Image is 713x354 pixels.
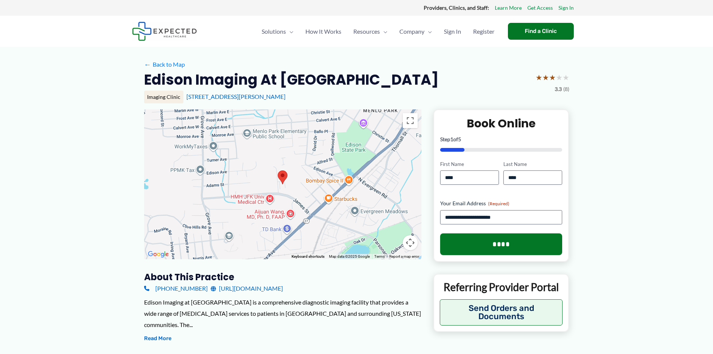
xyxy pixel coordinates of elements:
div: Imaging Clinic [144,91,183,103]
button: Send Orders and Documents [440,299,563,326]
span: ★ [549,70,556,84]
img: Google [146,249,171,259]
span: Sign In [444,18,461,45]
img: Expected Healthcare Logo - side, dark font, small [132,22,197,41]
a: SolutionsMenu Toggle [256,18,299,45]
a: Sign In [558,3,574,13]
a: Report a map error [389,254,419,258]
p: Step of [440,137,563,142]
h3: About this practice [144,271,421,283]
a: Open this area in Google Maps (opens a new window) [146,249,171,259]
span: ★ [563,70,569,84]
span: Register [473,18,494,45]
span: 1 [450,136,453,142]
a: Find a Clinic [508,23,574,40]
a: Terms (opens in new tab) [374,254,385,258]
button: Read More [144,334,171,343]
nav: Primary Site Navigation [256,18,500,45]
a: Register [467,18,500,45]
button: Keyboard shortcuts [292,254,324,259]
a: Learn More [495,3,522,13]
span: How It Works [305,18,341,45]
span: Company [399,18,424,45]
label: First Name [440,161,499,168]
a: Sign In [438,18,467,45]
a: CompanyMenu Toggle [393,18,438,45]
span: 5 [458,136,461,142]
span: 3.3 [555,84,562,94]
span: ★ [536,70,542,84]
h2: Edison Imaging at [GEOGRAPHIC_DATA] [144,70,439,89]
span: Resources [353,18,380,45]
h2: Book Online [440,116,563,131]
a: ResourcesMenu Toggle [347,18,393,45]
a: How It Works [299,18,347,45]
span: ← [144,61,151,68]
a: [PHONE_NUMBER] [144,283,208,294]
span: (Required) [488,201,509,206]
span: Menu Toggle [380,18,387,45]
span: Solutions [262,18,286,45]
span: ★ [556,70,563,84]
span: Menu Toggle [286,18,293,45]
strong: Providers, Clinics, and Staff: [424,4,489,11]
label: Last Name [503,161,562,168]
span: Menu Toggle [424,18,432,45]
button: Toggle fullscreen view [403,113,418,128]
span: ★ [542,70,549,84]
div: Edison Imaging at [GEOGRAPHIC_DATA] is a comprehensive diagnostic imaging facility that provides ... [144,297,421,330]
a: [STREET_ADDRESS][PERSON_NAME] [186,93,286,100]
button: Map camera controls [403,235,418,250]
a: Get Access [527,3,553,13]
p: Referring Provider Portal [440,280,563,294]
a: [URL][DOMAIN_NAME] [211,283,283,294]
span: (8) [563,84,569,94]
span: Map data ©2025 Google [329,254,370,258]
a: ←Back to Map [144,59,185,70]
label: Your Email Address [440,200,563,207]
